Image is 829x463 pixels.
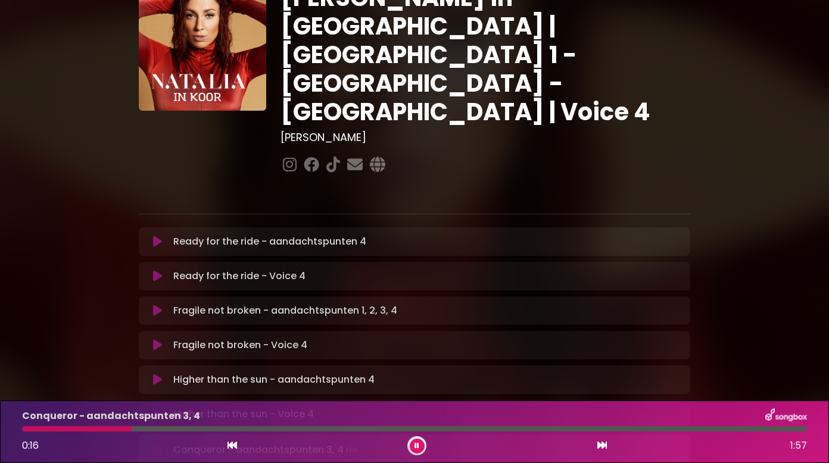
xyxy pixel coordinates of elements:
p: Conqueror - aandachtspunten 3, 4 [22,409,200,423]
span: 0:16 [22,439,39,452]
p: Higher than the sun - aandachtspunten 4 [173,373,375,387]
p: Fragile not broken - aandachtspunten 1, 2, 3, 4 [173,304,397,318]
p: Ready for the ride - Voice 4 [173,269,306,283]
img: songbox-logo-white.png [765,408,807,424]
h3: [PERSON_NAME] [281,131,691,144]
p: Ready for the ride - aandachtspunten 4 [173,234,366,249]
span: 1:57 [790,439,807,453]
p: Fragile not broken - Voice 4 [173,338,307,352]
